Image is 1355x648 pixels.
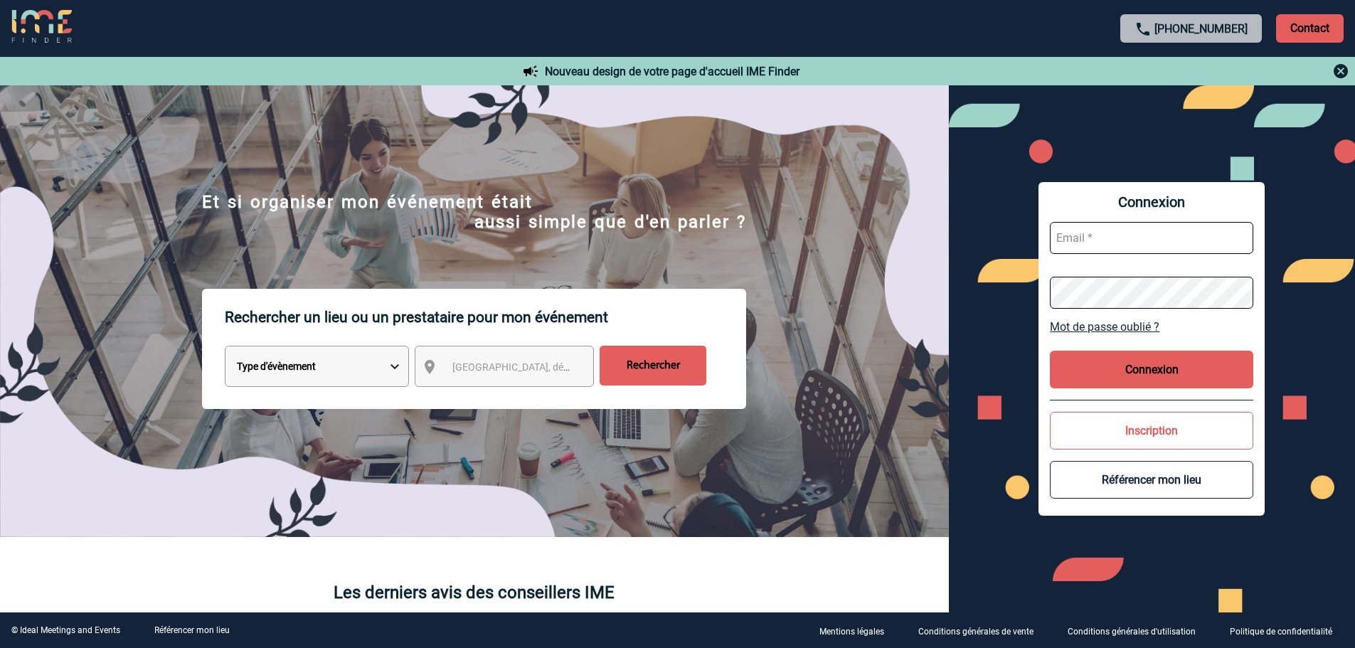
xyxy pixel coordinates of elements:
button: Inscription [1050,412,1253,450]
p: Conditions générales d'utilisation [1068,627,1196,637]
img: call-24-px.png [1135,21,1152,38]
button: Référencer mon lieu [1050,461,1253,499]
a: Conditions générales de vente [907,624,1056,637]
a: Conditions générales d'utilisation [1056,624,1218,637]
input: Email * [1050,222,1253,254]
p: Mentions légales [819,627,884,637]
a: Mentions légales [808,624,907,637]
a: Politique de confidentialité [1218,624,1355,637]
p: Politique de confidentialité [1230,627,1332,637]
span: [GEOGRAPHIC_DATA], département, région... [452,361,650,373]
span: Connexion [1050,193,1253,211]
a: Référencer mon lieu [154,625,230,635]
div: © Ideal Meetings and Events [11,625,120,635]
a: Mot de passe oublié ? [1050,320,1253,334]
p: Conditions générales de vente [918,627,1033,637]
input: Rechercher [600,346,706,386]
p: Contact [1276,14,1344,43]
button: Connexion [1050,351,1253,388]
p: Rechercher un lieu ou un prestataire pour mon événement [225,289,746,346]
a: [PHONE_NUMBER] [1154,22,1248,36]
